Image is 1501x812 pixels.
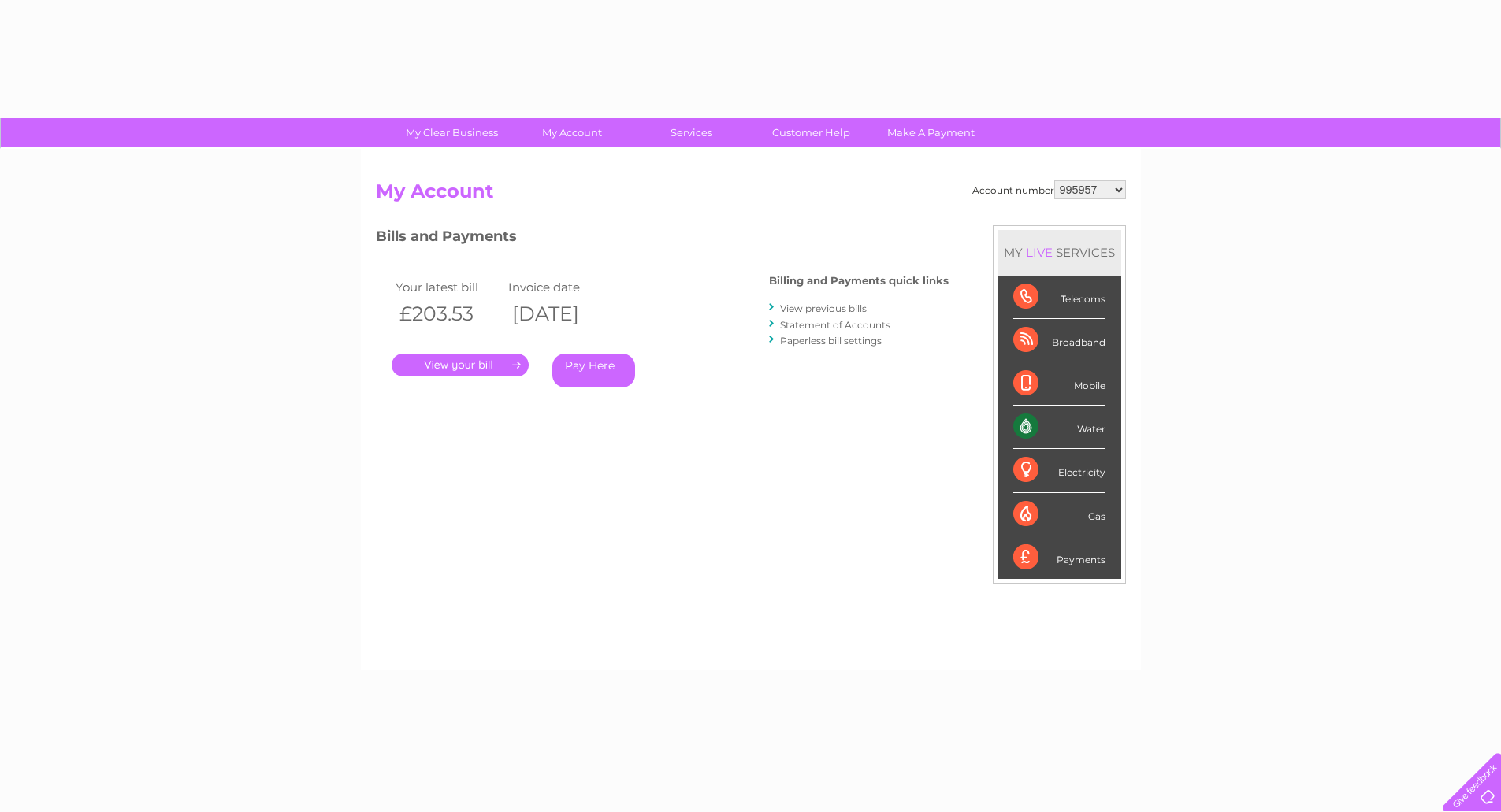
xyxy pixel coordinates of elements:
div: Payments [1013,536,1105,579]
td: Your latest bill [392,276,505,298]
a: Services [626,118,756,147]
div: Gas [1013,493,1105,536]
a: Paperless bill settings [780,335,882,347]
a: Customer Help [746,118,876,147]
a: Statement of Accounts [780,319,890,331]
div: Mobile [1013,362,1105,406]
a: My Account [507,118,637,147]
td: Invoice date [504,276,618,298]
div: Account number [972,180,1126,199]
div: Electricity [1013,449,1105,492]
a: . [392,354,529,376]
a: Make A Payment [866,118,996,147]
h4: Billing and Payments quick links [769,275,949,287]
div: LIVE [1023,245,1056,260]
a: Pay Here [552,354,635,387]
th: £203.53 [392,298,505,330]
div: Water [1013,406,1105,449]
div: Broadband [1013,319,1105,362]
h3: Bills and Payments [376,225,949,253]
th: [DATE] [504,298,618,330]
a: My Clear Business [387,118,517,147]
h2: My Account [376,180,1126,210]
div: MY SERVICES [998,230,1121,275]
div: Telecoms [1013,276,1105,319]
a: View previous bills [780,302,867,314]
